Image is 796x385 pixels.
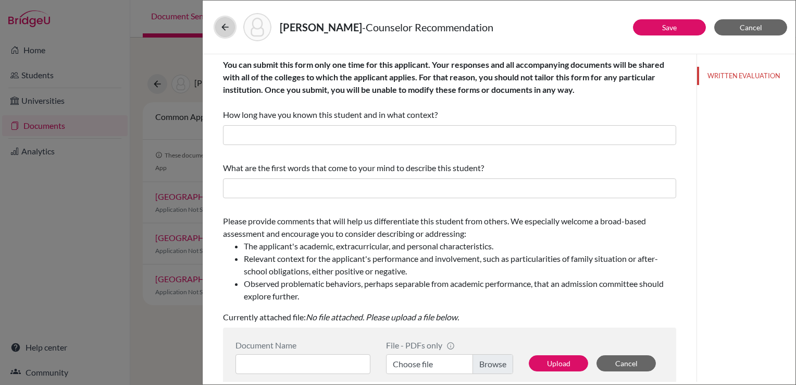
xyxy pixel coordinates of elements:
div: File - PDFs only [386,340,513,350]
li: Observed problematic behaviors, perhaps separable from academic performance, that an admission co... [244,278,676,303]
span: What are the first words that come to your mind to describe this student? [223,163,484,173]
li: The applicant's academic, extracurricular, and personal characteristics. [244,240,676,252]
span: Please provide comments that will help us differentiate this student from others. We especially w... [223,216,676,303]
button: Cancel [596,355,656,371]
span: How long have you known this student and in what context? [223,59,664,119]
li: Relevant context for the applicant's performance and involvement, such as particularities of fami... [244,252,676,278]
div: Document Name [235,340,370,350]
button: Upload [529,355,588,371]
i: No file attached. Please upload a file below. [306,312,459,322]
label: Choose file [386,354,513,374]
button: WRITTEN EVALUATION [697,67,795,85]
span: info [446,342,455,350]
strong: [PERSON_NAME] [280,21,362,33]
span: - Counselor Recommendation [362,21,493,33]
div: Currently attached file: [223,211,676,328]
b: You can submit this form only one time for this applicant. Your responses and all accompanying do... [223,59,664,94]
